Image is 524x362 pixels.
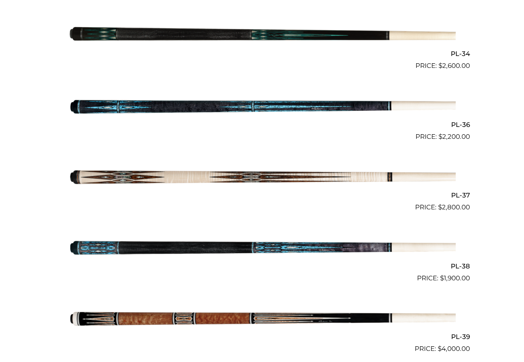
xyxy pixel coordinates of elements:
[438,345,442,353] span: $
[440,275,470,282] bdi: 1,900.00
[54,4,470,71] a: PL-34 $2,600.00
[438,133,442,141] span: $
[438,133,470,141] bdi: 2,200.00
[438,204,442,211] span: $
[438,62,442,70] span: $
[438,62,470,70] bdi: 2,600.00
[54,47,470,61] h2: PL-34
[54,189,470,203] h2: PL-37
[68,145,456,210] img: PL-37
[68,287,456,351] img: PL-39
[68,216,456,280] img: PL-38
[68,74,456,139] img: PL-36
[54,216,470,283] a: PL-38 $1,900.00
[54,330,470,344] h2: PL-39
[438,204,470,211] bdi: 2,800.00
[54,287,470,354] a: PL-39 $4,000.00
[68,4,456,68] img: PL-34
[54,118,470,132] h2: PL-36
[440,275,444,282] span: $
[54,259,470,273] h2: PL-38
[438,345,470,353] bdi: 4,000.00
[54,145,470,213] a: PL-37 $2,800.00
[54,74,470,142] a: PL-36 $2,200.00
